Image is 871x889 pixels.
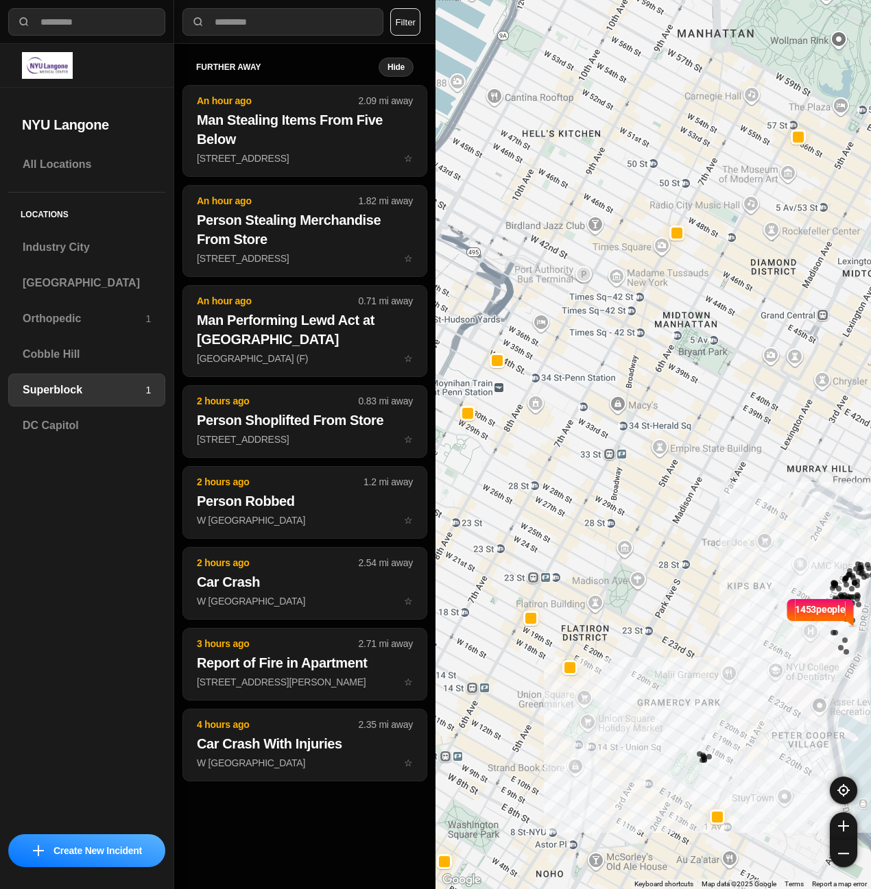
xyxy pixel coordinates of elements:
[702,880,776,888] span: Map data ©2025 Google
[387,62,405,73] small: Hide
[197,294,359,308] p: An hour ago
[379,58,414,77] button: Hide
[830,777,857,804] button: recenter
[359,94,413,108] p: 2.09 mi away
[404,515,413,526] span: star
[197,756,413,770] p: W [GEOGRAPHIC_DATA]
[359,294,413,308] p: 0.71 mi away
[197,653,413,672] h2: Report of Fire in Apartment
[8,302,165,335] a: Orthopedic1
[404,153,413,164] span: star
[197,475,363,489] p: 2 hours ago
[182,185,427,277] button: An hour ago1.82 mi awayPerson Stealing Merchandise From Store[STREET_ADDRESS]star
[22,52,73,79] img: logo
[197,734,413,753] h2: Car Crash With Injuries
[197,637,359,650] p: 3 hours ago
[182,595,427,607] a: 2 hours ago2.54 mi awayCar CrashW [GEOGRAPHIC_DATA]star
[182,152,427,164] a: An hour ago2.09 mi awayMan Stealing Items From Five Below[STREET_ADDRESS]star
[182,676,427,687] a: 3 hours ago2.71 mi awayReport of Fire in Apartment[STREET_ADDRESS][PERSON_NAME]star
[197,556,359,570] p: 2 hours ago
[182,85,427,177] button: An hour ago2.09 mi awayMan Stealing Items From Five Below[STREET_ADDRESS]star
[8,338,165,371] a: Cobble Hill
[197,352,413,365] p: [GEOGRAPHIC_DATA] (F)
[22,115,152,134] h2: NYU Langone
[795,602,846,633] p: 1453 people
[830,840,857,867] button: zoom-out
[182,385,427,458] button: 2 hours ago0.83 mi awayPerson Shoplifted From Store[STREET_ADDRESS]star
[197,572,413,592] h2: Car Crash
[359,394,413,408] p: 0.83 mi away
[785,597,795,627] img: notch
[197,210,413,249] h2: Person Stealing Merchandise From Store
[830,812,857,840] button: zoom-in
[785,880,804,888] a: Terms (opens in new tab)
[359,718,413,731] p: 2.35 mi away
[182,433,427,445] a: 2 hours ago0.83 mi awayPerson Shoplifted From Store[STREET_ADDRESS]star
[197,194,359,208] p: An hour ago
[404,253,413,264] span: star
[8,834,165,867] button: iconCreate New Incident
[145,383,151,397] p: 1
[196,62,379,73] h5: further away
[145,312,151,326] p: 1
[197,110,413,149] h2: Man Stealing Items From Five Below
[197,491,413,511] h2: Person Robbed
[182,466,427,539] button: 2 hours ago1.2 mi awayPerson RobbedW [GEOGRAPHIC_DATA]star
[8,409,165,442] a: DC Capitol
[838,820,849,831] img: zoom-in
[845,597,855,627] img: notch
[182,252,427,264] a: An hour ago1.82 mi awayPerson Stealing Merchandise From Store[STREET_ADDRESS]star
[837,784,850,796] img: recenter
[404,596,413,607] span: star
[23,417,151,434] h3: DC Capitol
[197,433,413,446] p: [STREET_ADDRESS]
[838,848,849,859] img: zoom-out
[8,231,165,264] a: Industry City
[359,194,413,208] p: 1.82 mi away
[197,594,413,608] p: W [GEOGRAPHIC_DATA]
[197,411,413,430] h2: Person Shoplifted From Store
[634,879,693,889] button: Keyboard shortcuts
[8,193,165,231] h5: Locations
[182,285,427,377] button: An hour ago0.71 mi awayMan Performing Lewd Act at [GEOGRAPHIC_DATA][GEOGRAPHIC_DATA] (F)star
[182,628,427,701] button: 3 hours ago2.71 mi awayReport of Fire in Apartment[STREET_ADDRESS][PERSON_NAME]star
[404,434,413,445] span: star
[197,151,413,165] p: [STREET_ADDRESS]
[23,275,151,291] h3: [GEOGRAPHIC_DATA]
[182,709,427,781] button: 4 hours ago2.35 mi awayCar Crash With InjuriesW [GEOGRAPHIC_DATA]star
[17,15,31,29] img: search
[812,880,867,888] a: Report a map error
[197,94,359,108] p: An hour ago
[363,475,413,489] p: 1.2 mi away
[182,514,427,526] a: 2 hours ago1.2 mi awayPerson RobbedW [GEOGRAPHIC_DATA]star
[23,310,145,327] h3: Orthopedic
[191,15,205,29] img: search
[182,757,427,768] a: 4 hours ago2.35 mi awayCar Crash With InjuriesW [GEOGRAPHIC_DATA]star
[23,346,151,363] h3: Cobble Hill
[439,871,484,889] img: Google
[197,718,359,731] p: 4 hours ago
[8,267,165,300] a: [GEOGRAPHIC_DATA]
[33,845,44,856] img: icon
[23,382,145,398] h3: Superblock
[23,156,151,173] h3: All Locations
[197,513,413,527] p: W [GEOGRAPHIC_DATA]
[197,675,413,689] p: [STREET_ADDRESS][PERSON_NAME]
[8,148,165,181] a: All Locations
[182,547,427,620] button: 2 hours ago2.54 mi awayCar CrashW [GEOGRAPHIC_DATA]star
[404,677,413,687] span: star
[404,353,413,364] span: star
[23,239,151,256] h3: Industry City
[197,394,359,408] p: 2 hours ago
[359,556,413,570] p: 2.54 mi away
[197,310,413,349] h2: Man Performing Lewd Act at [GEOGRAPHIC_DATA]
[439,871,484,889] a: Open this area in Google Maps (opens a new window)
[8,374,165,406] a: Superblock1
[404,757,413,768] span: star
[197,252,413,265] p: [STREET_ADDRESS]
[390,8,420,36] button: Filter
[359,637,413,650] p: 2.71 mi away
[182,352,427,364] a: An hour ago0.71 mi awayMan Performing Lewd Act at [GEOGRAPHIC_DATA][GEOGRAPHIC_DATA] (F)star
[53,844,142,857] p: Create New Incident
